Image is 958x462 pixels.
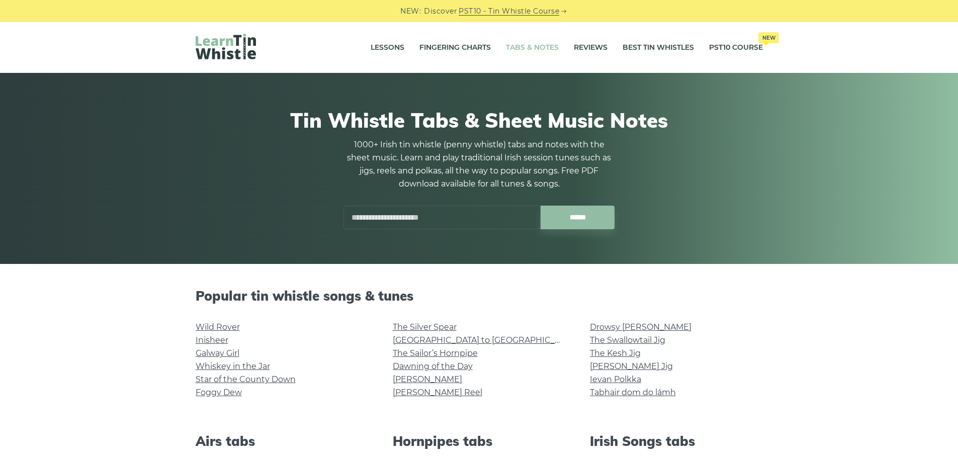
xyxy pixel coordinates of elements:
a: Tabhair dom do lámh [590,388,676,397]
a: PST10 CourseNew [709,35,763,60]
a: The Swallowtail Jig [590,335,665,345]
a: The Kesh Jig [590,348,641,358]
a: Foggy Dew [196,388,242,397]
a: Drowsy [PERSON_NAME] [590,322,691,332]
a: [PERSON_NAME] [393,375,462,384]
a: Whiskey in the Jar [196,361,270,371]
h1: Tin Whistle Tabs & Sheet Music Notes [196,108,763,132]
p: 1000+ Irish tin whistle (penny whistle) tabs and notes with the sheet music. Learn and play tradi... [343,138,615,191]
a: Dawning of the Day [393,361,473,371]
span: New [758,32,779,43]
a: [GEOGRAPHIC_DATA] to [GEOGRAPHIC_DATA] [393,335,578,345]
a: Inisheer [196,335,228,345]
h2: Airs tabs [196,433,369,449]
h2: Hornpipes tabs [393,433,566,449]
a: Tabs & Notes [506,35,559,60]
a: Galway Girl [196,348,239,358]
a: The Sailor’s Hornpipe [393,348,478,358]
img: LearnTinWhistle.com [196,34,256,59]
a: [PERSON_NAME] Reel [393,388,482,397]
a: Ievan Polkka [590,375,641,384]
a: Best Tin Whistles [623,35,694,60]
a: Lessons [371,35,404,60]
a: Reviews [574,35,607,60]
a: [PERSON_NAME] Jig [590,361,673,371]
a: The Silver Spear [393,322,457,332]
h2: Irish Songs tabs [590,433,763,449]
a: Wild Rover [196,322,240,332]
h2: Popular tin whistle songs & tunes [196,288,763,304]
a: Star of the County Down [196,375,296,384]
a: Fingering Charts [419,35,491,60]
